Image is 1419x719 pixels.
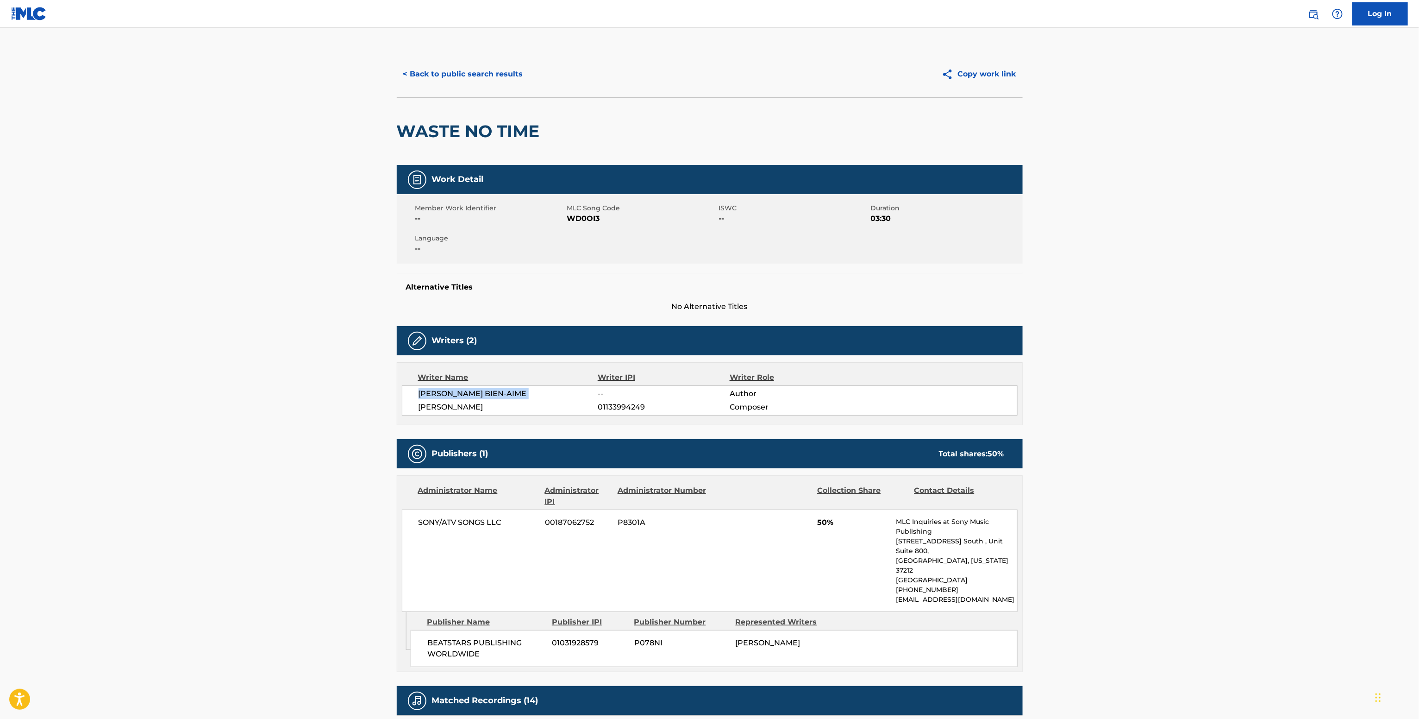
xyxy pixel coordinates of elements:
h5: Matched Recordings (14) [432,695,538,706]
h5: Publishers (1) [432,448,488,459]
div: Administrator IPI [545,485,611,507]
span: 03:30 [871,213,1020,224]
div: Total shares: [939,448,1004,460]
div: Publisher Name [427,617,545,628]
img: MLC Logo [11,7,47,20]
span: MLC Song Code [567,203,717,213]
div: Drag [1375,684,1381,712]
h5: Alternative Titles [406,283,1013,292]
img: Writers [412,335,423,347]
div: Administrator Number [618,485,707,507]
h5: Work Detail [432,174,484,185]
span: [PERSON_NAME] [419,402,598,413]
span: WD0OI3 [567,213,717,224]
span: No Alternative Titles [397,301,1023,312]
div: Contact Details [914,485,1004,507]
span: 50 % [988,449,1004,458]
span: P8301A [618,517,707,528]
span: P078NI [634,637,729,649]
div: Writer IPI [598,372,730,383]
span: 01133994249 [598,402,729,413]
p: MLC Inquiries at Sony Music Publishing [896,517,1017,536]
iframe: Chat Widget [1373,675,1419,719]
span: 00187062752 [545,517,611,528]
div: Publisher Number [634,617,729,628]
img: Matched Recordings [412,695,423,706]
div: Writer Name [418,372,598,383]
a: Log In [1352,2,1408,25]
span: -- [598,388,729,399]
img: Work Detail [412,174,423,185]
span: Composer [730,402,850,413]
span: BEATSTARS PUBLISHING WORLDWIDE [427,637,545,660]
span: ISWC [719,203,869,213]
img: Copy work link [942,69,958,80]
button: Copy work link [935,63,1023,86]
img: help [1332,8,1343,19]
span: 50% [817,517,889,528]
span: 01031928579 [552,637,627,649]
p: [STREET_ADDRESS] South , Unit Suite 800, [896,536,1017,556]
div: Publisher IPI [552,617,627,628]
span: SONY/ATV SONGS LLC [419,517,538,528]
div: Administrator Name [418,485,538,507]
button: < Back to public search results [397,63,530,86]
h5: Writers (2) [432,335,477,346]
span: Duration [871,203,1020,213]
div: Represented Writers [736,617,830,628]
p: [GEOGRAPHIC_DATA] [896,575,1017,585]
img: Publishers [412,448,423,460]
h2: WASTE NO TIME [397,121,544,142]
span: Member Work Identifier [415,203,565,213]
span: -- [719,213,869,224]
div: Collection Share [817,485,907,507]
p: [GEOGRAPHIC_DATA], [US_STATE] 37212 [896,556,1017,575]
img: search [1308,8,1319,19]
div: Writer Role [730,372,850,383]
a: Public Search [1304,5,1323,23]
span: -- [415,213,565,224]
span: [PERSON_NAME] [736,638,800,647]
div: Help [1328,5,1347,23]
p: [EMAIL_ADDRESS][DOMAIN_NAME] [896,595,1017,605]
p: [PHONE_NUMBER] [896,585,1017,595]
span: [PERSON_NAME] BIEN-AIME [419,388,598,399]
span: -- [415,243,565,254]
span: Language [415,233,565,243]
span: Author [730,388,850,399]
